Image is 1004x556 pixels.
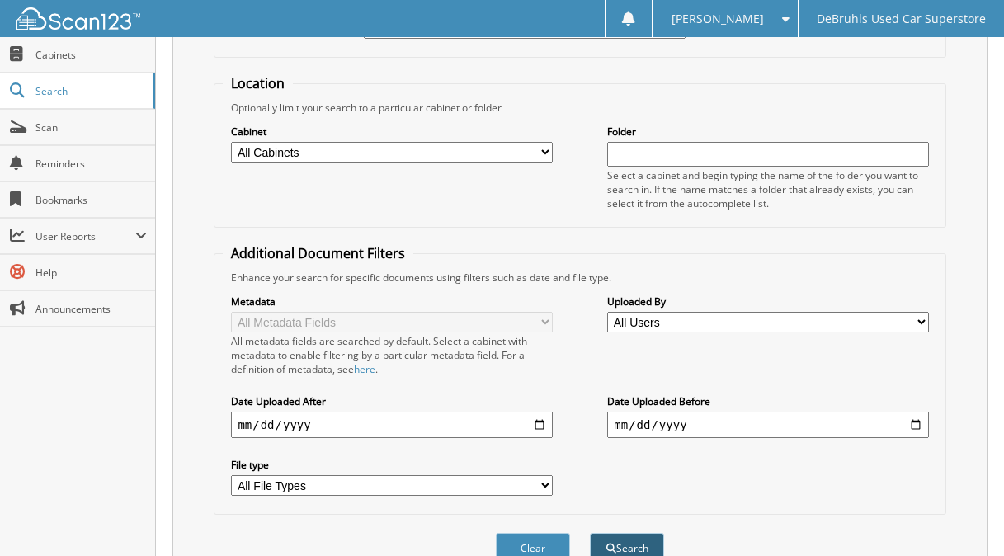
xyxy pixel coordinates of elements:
[231,294,552,309] label: Metadata
[223,101,936,115] div: Optionally limit your search to a particular cabinet or folder
[35,302,147,316] span: Announcements
[35,229,135,243] span: User Reports
[35,157,147,171] span: Reminders
[231,394,552,408] label: Date Uploaded After
[223,74,293,92] legend: Location
[35,120,147,134] span: Scan
[817,14,986,24] span: DeBruhls Used Car Superstore
[607,125,928,139] label: Folder
[16,7,140,30] img: scan123-logo-white.svg
[231,458,552,472] label: File type
[223,244,413,262] legend: Additional Document Filters
[922,477,1004,556] iframe: Chat Widget
[35,266,147,280] span: Help
[607,412,928,438] input: end
[672,14,764,24] span: [PERSON_NAME]
[231,125,552,139] label: Cabinet
[607,394,928,408] label: Date Uploaded Before
[35,48,147,62] span: Cabinets
[35,84,144,98] span: Search
[354,362,375,376] a: here
[607,294,928,309] label: Uploaded By
[223,271,936,285] div: Enhance your search for specific documents using filters such as date and file type.
[607,168,928,210] div: Select a cabinet and begin typing the name of the folder you want to search in. If the name match...
[231,412,552,438] input: start
[231,334,552,376] div: All metadata fields are searched by default. Select a cabinet with metadata to enable filtering b...
[35,193,147,207] span: Bookmarks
